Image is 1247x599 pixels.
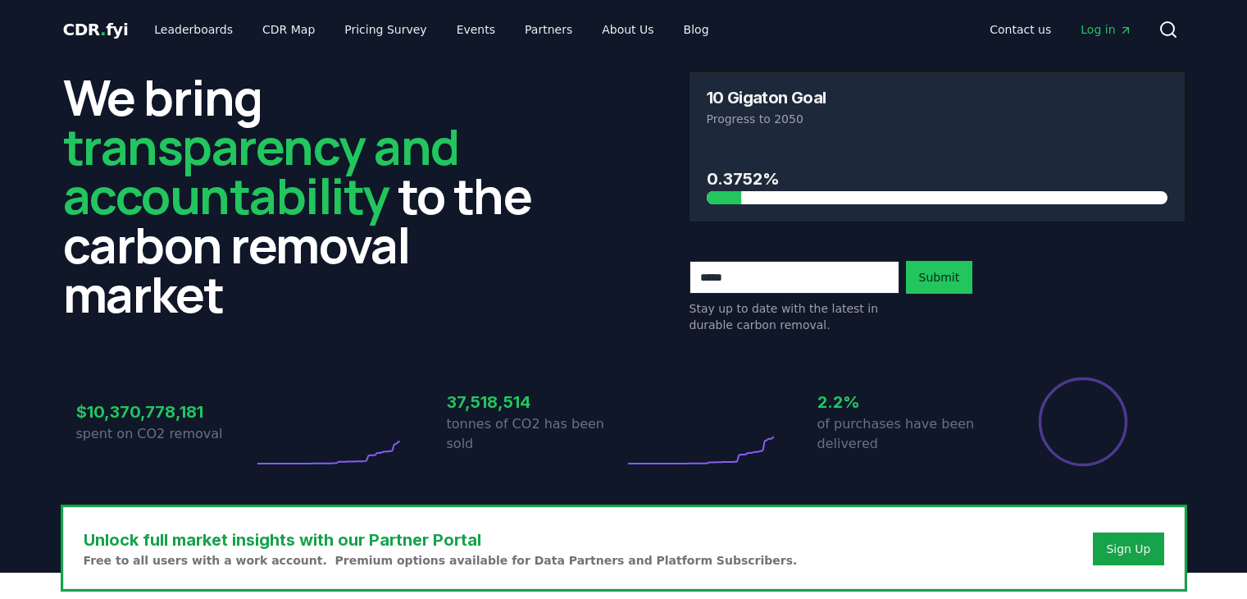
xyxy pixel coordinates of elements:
[76,400,253,424] h3: $10,370,778,181
[63,18,129,41] a: CDR.fyi
[1106,541,1150,557] a: Sign Up
[1081,21,1131,38] span: Log in
[84,552,798,569] p: Free to all users with a work account. Premium options available for Data Partners and Platform S...
[707,111,1167,127] p: Progress to 2050
[707,167,1167,191] h3: 0.3752%
[906,261,973,294] button: Submit
[76,424,253,444] p: spent on CO2 removal
[63,72,558,318] h2: We bring to the carbon removal market
[84,528,798,552] h3: Unlock full market insights with our Partner Portal
[707,89,826,106] h3: 10 Gigaton Goal
[447,390,624,414] h3: 37,518,514
[976,15,1145,44] nav: Main
[817,390,994,414] h3: 2.2%
[976,15,1064,44] a: Contact us
[331,15,439,44] a: Pricing Survey
[444,15,508,44] a: Events
[100,20,106,39] span: .
[447,414,624,454] p: tonnes of CO2 has been sold
[512,15,585,44] a: Partners
[63,112,459,229] span: transparency and accountability
[689,300,899,333] p: Stay up to date with the latest in durable carbon removal.
[249,15,328,44] a: CDR Map
[1093,533,1163,565] button: Sign Up
[63,20,129,39] span: CDR fyi
[1067,15,1145,44] a: Log in
[141,15,246,44] a: Leaderboards
[817,414,994,454] p: of purchases have been delivered
[671,15,722,44] a: Blog
[141,15,721,44] nav: Main
[1037,376,1129,468] div: Percentage of sales delivered
[589,15,667,44] a: About Us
